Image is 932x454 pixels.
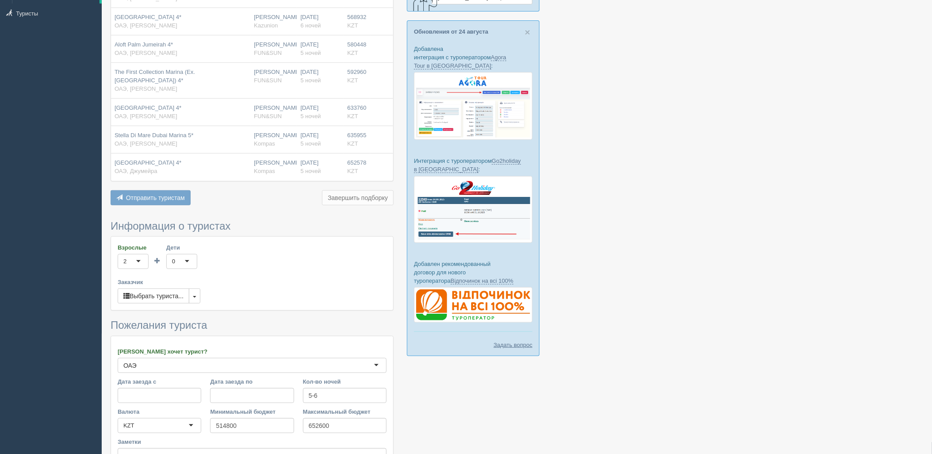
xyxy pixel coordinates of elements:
a: Go2holiday в [GEOGRAPHIC_DATA] [414,158,521,173]
div: 2 [123,257,127,266]
span: KZT [347,113,358,119]
div: [PERSON_NAME] [254,131,293,148]
label: Дети [166,243,197,252]
div: [DATE] [300,104,340,120]
span: ОАЭ, [PERSON_NAME] [115,85,177,92]
a: Задать вопрос [494,341,533,349]
span: 580448 [347,41,366,48]
span: ОАЭ, [PERSON_NAME] [115,22,177,29]
div: [DATE] [300,68,340,85]
span: Отправить туристам [126,194,185,201]
img: go2holiday-bookings-crm-for-travel-agency.png [414,176,533,243]
button: Close [525,27,530,37]
a: Відпочинок на всі 100% [451,277,514,285]
img: %D0%B4%D0%BE%D0%B3%D0%BE%D0%B2%D1%96%D1%80-%D0%B2%D1%96%D0%B4%D0%BF%D0%BE%D1%87%D0%B8%D0%BD%D0%BE... [414,287,533,323]
span: ОАЭ, [PERSON_NAME] [115,50,177,56]
span: 652578 [347,159,366,166]
a: Agora Tour в [GEOGRAPHIC_DATA] [414,54,506,69]
div: [DATE] [300,13,340,30]
span: KZT [347,140,358,147]
span: 5 ночей [300,140,321,147]
label: Максимальный бюджет [303,408,387,416]
span: FUN&SUN [254,113,282,119]
button: Завершить подборку [322,190,394,205]
div: [DATE] [300,159,340,175]
div: KZT [123,421,134,430]
span: ОАЭ, [PERSON_NAME] [115,140,177,147]
span: Stella Di Mare Dubai Marina 5* [115,132,193,139]
span: 568932 [347,14,366,20]
p: Добавлен рекомендованный договор для нового туроператора [414,260,533,285]
span: KZT [347,50,358,56]
button: Отправить туристам [111,190,191,205]
label: [PERSON_NAME] хочет турист? [118,347,387,356]
img: agora-tour-%D0%B7%D0%B0%D1%8F%D0%B2%D0%BA%D0%B8-%D1%81%D1%80%D0%BC-%D0%B4%D0%BB%D1%8F-%D1%82%D1%8... [414,72,533,140]
span: × [525,27,530,37]
span: [GEOGRAPHIC_DATA] 4* [115,104,181,111]
span: KZT [347,168,358,174]
span: ОАЭ, Джумейра [115,168,157,174]
div: [DATE] [300,41,340,57]
span: Kompas [254,168,275,174]
span: 592960 [347,69,366,75]
p: Добавлена интеграция с туроператором : [414,45,533,70]
button: Выбрать туриста... [118,289,189,304]
span: 5 ночей [300,77,321,84]
input: 7-10 или 7,10,14 [303,388,387,403]
a: Обновления от 24 августа [414,28,488,35]
div: [PERSON_NAME] [254,41,293,57]
label: Валюта [118,408,201,416]
span: [GEOGRAPHIC_DATA] 4* [115,14,181,20]
span: FUN&SUN [254,77,282,84]
p: Интеграция с туроператором : [414,157,533,173]
div: [PERSON_NAME] [254,68,293,85]
span: [GEOGRAPHIC_DATA] 4* [115,159,181,166]
span: 633760 [347,104,366,111]
label: Дата заезда с [118,377,201,386]
span: ОАЭ, [PERSON_NAME] [115,113,177,119]
label: Дата заезда по [210,377,294,386]
label: Минимальный бюджет [210,408,294,416]
div: [PERSON_NAME] [254,13,293,30]
label: Заметки [118,438,387,446]
span: 5 ночей [300,50,321,56]
div: [PERSON_NAME] [254,159,293,175]
span: FUN&SUN [254,50,282,56]
h3: Информация о туристах [111,220,394,232]
span: 6 ночей [300,22,321,29]
span: Пожелания туриста [111,319,207,331]
span: KZT [347,22,358,29]
span: 635955 [347,132,366,139]
div: [DATE] [300,131,340,148]
label: Взрослые [118,243,149,252]
span: The First Collection Marina (Ex. [GEOGRAPHIC_DATA]) 4* [115,69,195,84]
label: Кол-во ночей [303,377,387,386]
span: Kazunion [254,22,278,29]
span: KZT [347,77,358,84]
div: ОАЭ [123,361,137,370]
div: [PERSON_NAME] [254,104,293,120]
span: Kompas [254,140,275,147]
div: 0 [172,257,175,266]
span: 5 ночей [300,168,321,174]
span: Aloft Palm Jumeirah 4* [115,41,173,48]
label: Заказчик [118,278,387,286]
span: 5 ночей [300,113,321,119]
